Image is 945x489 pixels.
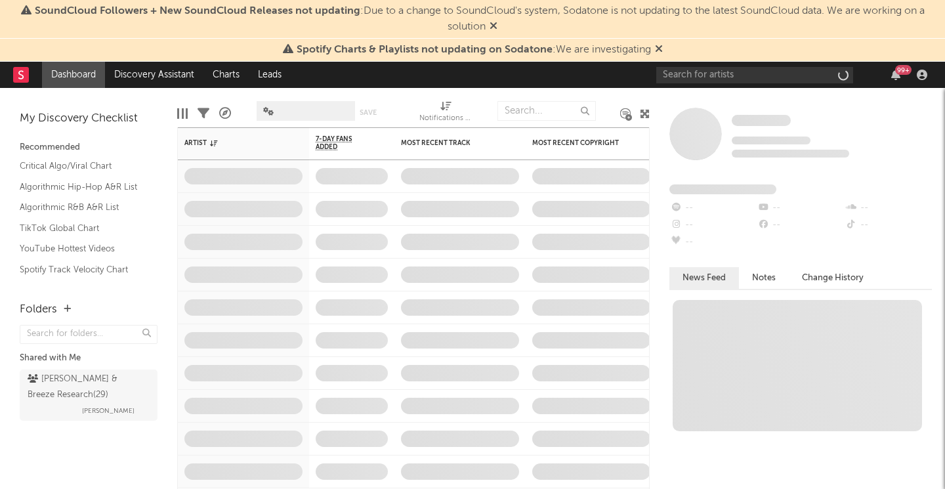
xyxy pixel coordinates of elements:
[669,200,757,217] div: --
[895,65,912,75] div: 99 +
[669,217,757,234] div: --
[20,159,144,173] a: Critical Algo/Viral Chart
[669,184,776,194] span: Fans Added by Platform
[42,62,105,88] a: Dashboard
[105,62,203,88] a: Discovery Assistant
[497,101,596,121] input: Search...
[249,62,291,88] a: Leads
[655,45,663,55] span: Dismiss
[177,95,188,133] div: Edit Columns
[739,267,789,289] button: Notes
[297,45,651,55] span: : We are investigating
[198,95,209,133] div: Filters
[184,139,283,147] div: Artist
[20,325,157,344] input: Search for folders...
[732,115,791,126] span: Some Artist
[20,140,157,156] div: Recommended
[419,95,472,133] div: Notifications (Artist)
[316,135,368,151] span: 7-Day Fans Added
[490,22,497,32] span: Dismiss
[891,70,900,80] button: 99+
[20,263,144,277] a: Spotify Track Velocity Chart
[20,242,144,256] a: YouTube Hottest Videos
[845,200,932,217] div: --
[20,180,144,194] a: Algorithmic Hip-Hop A&R List
[20,351,157,366] div: Shared with Me
[732,114,791,127] a: Some Artist
[20,302,57,318] div: Folders
[732,137,810,144] span: Tracking Since: [DATE]
[757,200,844,217] div: --
[219,95,231,133] div: A&R Pipeline
[789,267,877,289] button: Change History
[669,267,739,289] button: News Feed
[532,139,631,147] div: Most Recent Copyright
[203,62,249,88] a: Charts
[845,217,932,234] div: --
[419,111,472,127] div: Notifications (Artist)
[757,217,844,234] div: --
[20,111,157,127] div: My Discovery Checklist
[297,45,553,55] span: Spotify Charts & Playlists not updating on Sodatone
[401,139,499,147] div: Most Recent Track
[20,221,144,236] a: TikTok Global Chart
[35,6,360,16] span: SoundCloud Followers + New SoundCloud Releases not updating
[669,234,757,251] div: --
[20,200,144,215] a: Algorithmic R&B A&R List
[656,67,853,83] input: Search for artists
[82,403,135,419] span: [PERSON_NAME]
[732,150,849,158] span: 0 fans last week
[360,109,377,116] button: Save
[28,372,146,403] div: [PERSON_NAME] & Breeze Research ( 29 )
[20,370,157,421] a: [PERSON_NAME] & Breeze Research(29)[PERSON_NAME]
[35,6,925,32] span: : Due to a change to SoundCloud's system, Sodatone is not updating to the latest SoundCloud data....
